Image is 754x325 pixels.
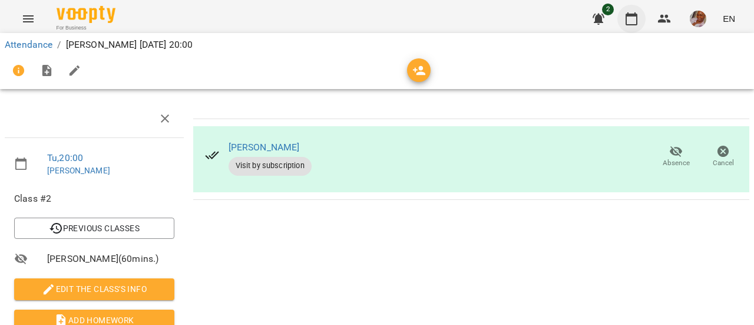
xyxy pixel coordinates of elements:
[14,218,174,239] button: Previous Classes
[14,278,174,300] button: Edit the class's Info
[690,11,706,27] img: c457bc25f92e1434809b629e4001d191.jpg
[653,140,700,173] button: Absence
[24,282,165,296] span: Edit the class's Info
[14,5,42,33] button: Menu
[24,221,165,235] span: Previous Classes
[47,166,110,175] a: [PERSON_NAME]
[700,140,747,173] button: Cancel
[47,152,83,163] a: Tu , 20:00
[602,4,614,15] span: 2
[229,142,300,153] a: [PERSON_NAME]
[713,158,734,168] span: Cancel
[5,39,52,50] a: Attendance
[663,158,690,168] span: Absence
[57,38,61,52] li: /
[57,6,115,23] img: Voopty Logo
[57,24,115,32] span: For Business
[229,160,312,171] span: Visit by subscription
[47,252,174,266] span: [PERSON_NAME] ( 60 mins. )
[718,8,740,29] button: EN
[5,38,749,52] nav: breadcrumb
[14,192,174,206] span: Class #2
[66,38,193,52] p: [PERSON_NAME] [DATE] 20:00
[723,12,735,25] span: EN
